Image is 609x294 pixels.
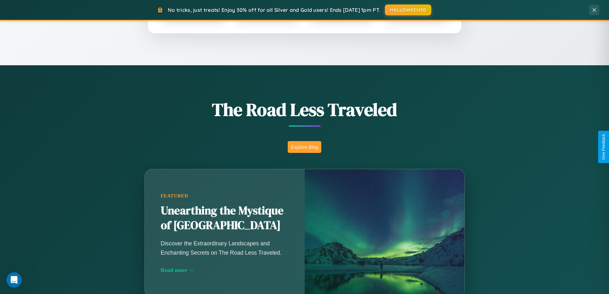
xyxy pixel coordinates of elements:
iframe: Intercom live chat [6,272,22,288]
button: HALLOWEEN30 [385,4,431,15]
p: Discover the Extraordinary Landscapes and Enchanting Secrets on The Road Less Traveled. [161,239,289,257]
div: Read more → [161,267,289,274]
div: Give Feedback [601,134,606,160]
h1: The Road Less Traveled [113,97,496,122]
div: Featured [161,193,289,199]
span: No tricks, just treats! Enjoy 30% off for all Silver and Gold users! Ends [DATE] 1pm PT. [168,7,380,13]
button: Explore Blog [288,141,321,153]
h2: Unearthing the Mystique of [GEOGRAPHIC_DATA] [161,203,289,233]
